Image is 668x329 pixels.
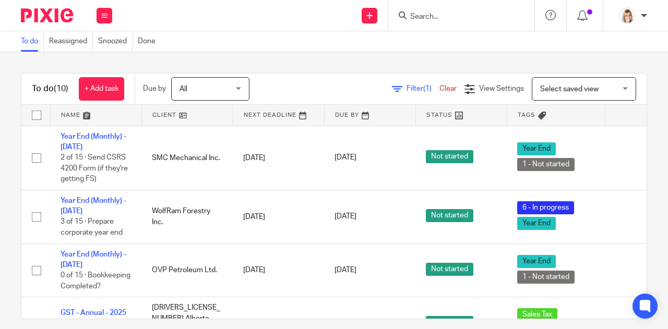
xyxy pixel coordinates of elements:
a: Year End (Monthly) - [DATE] [61,133,126,151]
span: [DATE] [335,266,356,274]
span: Not started [426,150,473,163]
span: 6 - In progress [517,201,574,214]
a: Snoozed [98,31,133,52]
a: Year End (Monthly) - [DATE] [61,251,126,269]
span: Tags [518,112,535,118]
span: [DATE] [335,154,356,162]
span: Year End [517,142,556,155]
span: Filter [407,85,439,92]
span: (10) [54,84,68,93]
a: Clear [439,85,457,92]
a: GST - Annual - 2025 [61,309,126,316]
span: (1) [423,85,432,92]
h1: To do [32,83,68,94]
td: [DATE] [233,126,324,190]
td: WolfRam Forestry Inc. [141,190,233,243]
td: SMC Mechanical Inc. [141,126,233,190]
a: + Add task [79,77,124,101]
span: Select saved view [540,86,599,93]
span: Not started [426,316,473,329]
img: Tayler%20Headshot%20Compressed%20Resized%202.jpg [619,7,636,24]
span: Year End [517,217,556,230]
a: Done [138,31,161,52]
span: [DATE] [335,213,356,221]
img: Pixie [21,8,73,22]
td: [DATE] [233,190,324,243]
a: To do [21,31,44,52]
span: All [180,86,187,93]
a: Reassigned [49,31,93,52]
span: 1 - Not started [517,271,575,284]
span: Sales Tax [517,308,557,321]
span: Not started [426,209,473,222]
span: Year End [517,255,556,268]
a: Year End (Monthly) - [DATE] [61,197,126,215]
td: OVP Petroleum Ltd. [141,243,233,297]
td: [DATE] [233,243,324,297]
span: 0 of 15 · Bookkeeping Completed? [61,272,130,290]
span: 2 of 15 · Send CSRS 4200 Form (if they're getting FS) [61,154,128,182]
input: Search [409,13,503,22]
p: Due by [143,83,166,94]
span: Not started [426,263,473,276]
span: 3 of 15 · Prepare corporate year end [61,218,123,237]
span: View Settings [479,85,524,92]
span: 1 - Not started [517,158,575,171]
